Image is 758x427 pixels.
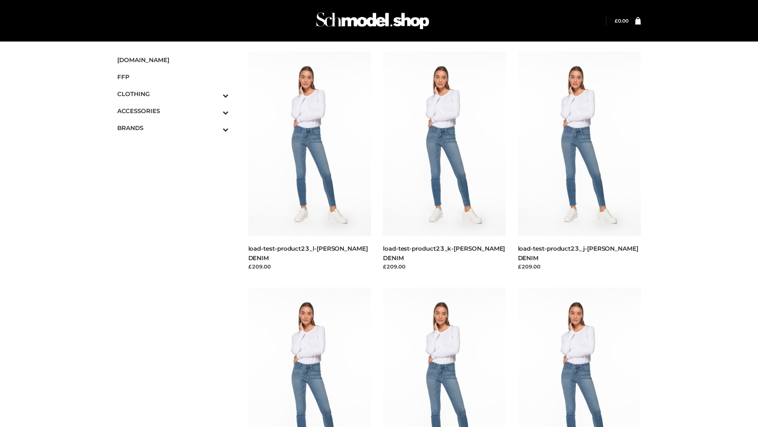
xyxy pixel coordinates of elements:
button: Toggle Submenu [201,102,229,119]
img: Schmodel Admin 964 [313,5,432,36]
a: [DOMAIN_NAME] [117,51,229,68]
button: Toggle Submenu [201,119,229,136]
span: CLOTHING [117,89,229,98]
a: FFP [117,68,229,85]
span: [DOMAIN_NAME] [117,55,229,64]
a: ACCESSORIESToggle Submenu [117,102,229,119]
div: £209.00 [248,263,371,270]
span: BRANDS [117,123,229,132]
button: Toggle Submenu [201,85,229,102]
a: £0.00 [615,18,629,24]
a: load-test-product23_l-[PERSON_NAME] DENIM [248,245,368,261]
a: CLOTHINGToggle Submenu [117,85,229,102]
a: load-test-product23_j-[PERSON_NAME] DENIM [518,245,638,261]
div: £209.00 [518,263,641,270]
div: £209.00 [383,263,506,270]
span: FFP [117,72,229,81]
span: ACCESSORIES [117,106,229,115]
bdi: 0.00 [615,18,629,24]
a: BRANDSToggle Submenu [117,119,229,136]
a: load-test-product23_k-[PERSON_NAME] DENIM [383,245,505,261]
span: £ [615,18,618,24]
